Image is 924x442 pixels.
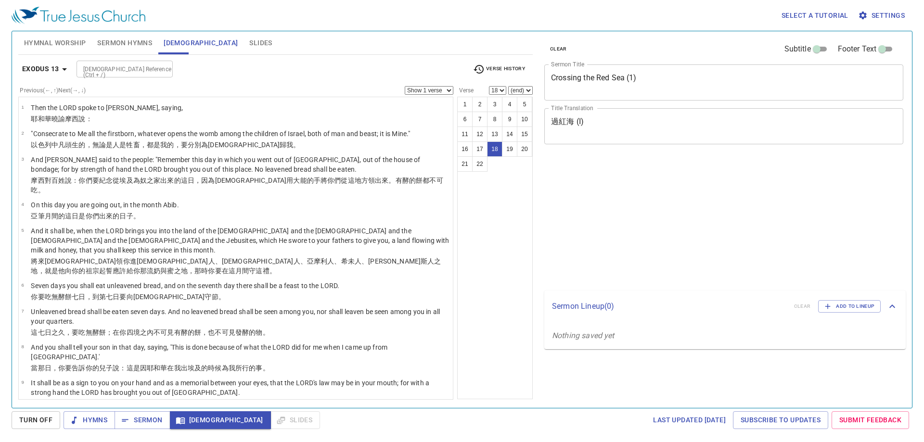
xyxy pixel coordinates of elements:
button: Turn Off [12,411,60,429]
input: Type Bible Reference [79,63,154,75]
button: 10 [517,112,532,127]
button: 19 [502,141,517,157]
p: And you shall tell your son in that day, saying, 'This is done because of what the LORD did for m... [31,342,450,362]
button: 7 [472,112,488,127]
span: 2 [21,130,24,136]
span: 8 [21,344,24,349]
wh4872: 說 [78,115,92,123]
wh3117: ，你要告訴 [51,364,269,372]
a: Submit Feedback [832,411,909,429]
wh5971: 說 [31,177,443,194]
button: clear [544,43,573,55]
button: Verse History [467,62,531,76]
button: 2 [472,97,488,112]
p: Unleavened bread shall be eaten seven days. And no leavened bread shall be seen among you, nor sh... [31,307,450,326]
p: And it shall be, when the LORD brings you into the land of the [DEMOGRAPHIC_DATA] and the [DEMOGR... [31,226,450,255]
wh7603: 。 [263,328,269,336]
p: 這七 [31,328,450,337]
wh776: ，就是他向你的祖宗 [38,267,276,275]
button: Sermon [115,411,170,429]
wh6942: 歸我。 [280,141,300,149]
span: Sermon Hymns [97,37,152,49]
button: 4 [502,97,517,112]
span: 5 [21,227,24,233]
wh7651: 日 [45,328,269,336]
wh935: 你進[DEMOGRAPHIC_DATA]人 [31,257,441,275]
button: Settings [856,7,909,25]
wh7200: 有酵的餅 [174,328,269,336]
p: 摩西 [31,176,450,195]
span: 4 [21,202,24,207]
wh2320: 間的這日 [51,212,140,220]
wh4682: ；在你四境 [106,328,269,336]
span: Sermon [122,414,162,426]
p: On this day you are going out, in the month Abib. [31,200,179,210]
button: Exodus 13 [18,60,75,78]
wh5046: 你的兒子 [86,364,269,372]
button: 16 [457,141,473,157]
wh1: 起誓 [99,267,276,275]
wh2461: 與蜜 [160,267,276,275]
wh398: 無酵餅 [51,293,225,301]
wh5647: 這禮 [256,267,276,275]
wh776: ，那時你要在這月 [188,267,276,275]
iframe: from-child [540,154,833,287]
textarea: 過紅海 (I) [551,117,897,135]
wh5668: 耶和華 [147,364,269,372]
wh3117: 之久，要吃 [51,328,269,336]
wh1696: 摩西 [65,115,92,123]
p: 這要在你手 [31,399,450,418]
button: Hymns [64,411,115,429]
wh3117: 是你們出來 [78,212,140,220]
p: And [PERSON_NAME] said to the people: "Remember this day in which you went out of [GEOGRAPHIC_DAT... [31,155,450,174]
span: Verse History [473,63,525,75]
wh3318: 的日子。 [113,212,140,220]
label: Previous (←, ↑) Next (→, ↓) [20,88,86,93]
wh120: 是牲畜 [119,141,300,149]
wh3068: 在我出 [167,364,269,372]
button: 5 [517,97,532,112]
span: 3 [21,156,24,162]
span: Subtitle [784,43,811,55]
wh3068: 曉諭 [51,115,92,123]
wh3117: 要向[DEMOGRAPHIC_DATA] [119,293,225,301]
wh5656: 。 [269,267,276,275]
wh3318: 埃及 [188,364,269,372]
wh1121: 說 [113,364,269,372]
wh2088: 日 [31,177,443,194]
span: Hymnal Worship [24,37,86,49]
button: 17 [472,141,488,157]
span: clear [550,45,567,53]
button: 14 [502,126,517,142]
span: Last updated [DATE] [653,414,726,426]
wh1366: 之內不可見 [140,328,269,336]
span: Add to Lineup [824,302,874,311]
wh7637: 日 [113,293,225,301]
button: 22 [472,156,488,172]
wh3117: ，因為[DEMOGRAPHIC_DATA] [31,177,443,194]
wh7200: 發酵的物 [235,328,269,336]
wh6213: 的事。 [249,364,269,372]
button: 8 [487,112,502,127]
span: Settings [860,10,905,22]
i: Nothing saved yet [552,331,615,340]
wh2282: 。 [218,293,225,301]
wh1706: 之地 [174,267,276,275]
p: 當那日 [31,363,450,373]
wh559: ：你們要紀念 [31,177,443,194]
span: Subscribe to Updates [741,414,821,426]
span: Hymns [71,414,107,426]
textarea: Crossing the Red Sea (1) [551,73,897,91]
p: Sermon Lineup ( 0 ) [552,301,786,312]
wh559: ：這是 [119,364,269,372]
button: 1 [457,97,473,112]
b: Exodus 13 [22,63,59,75]
wh4682: 七 [72,293,225,301]
wh7651: 日 [78,293,225,301]
wh2142: 從埃及 [31,177,443,194]
span: 6 [21,282,24,288]
p: It shall be as a sign to you on your hand and as a memorial between your eyes, that the LORD's la... [31,378,450,397]
wh398: 無酵餅 [86,328,269,336]
wh1004: 出來的這 [31,177,443,194]
span: Slides [249,37,272,49]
